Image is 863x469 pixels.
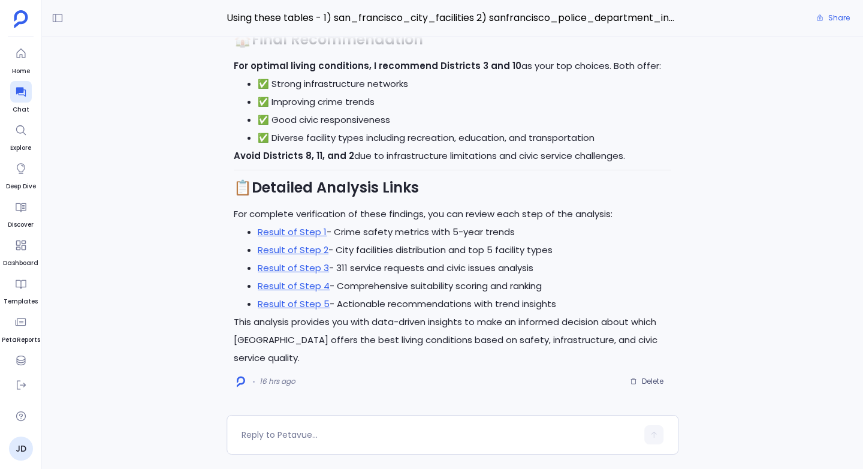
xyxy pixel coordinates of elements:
button: Delete [622,372,671,390]
a: Discover [8,196,34,230]
a: Deep Dive [6,158,36,191]
li: - 311 service requests and civic issues analysis [258,259,671,277]
strong: Detailed Analysis Links [252,178,419,197]
a: Result of Step 3 [258,261,329,274]
a: Result of Step 1 [258,226,327,238]
span: Templates [4,297,38,306]
p: For complete verification of these findings, you can review each step of the analysis: [234,205,671,223]
span: PetaReports [2,335,40,345]
li: ✅ Diverse facility types including recreation, education, and transportation [258,129,671,147]
li: ✅ Improving crime trends [258,93,671,111]
li: - City facilities distribution and top 5 facility types [258,241,671,259]
span: Share [828,13,850,23]
span: Chat [10,105,32,115]
strong: Avoid Districts 8, 11, and 2 [234,149,354,162]
a: Result of Step 2 [258,243,328,256]
span: 16 hrs ago [259,377,295,386]
a: Dashboard [3,235,38,268]
p: as your top choices. Both offer: [234,57,671,75]
h2: 📋 [234,178,671,198]
span: Dashboard [3,258,38,268]
a: Result of Step 5 [258,297,330,310]
a: Chat [10,81,32,115]
span: Deep Dive [6,182,36,191]
span: Home [10,67,32,76]
li: ✅ Strong infrastructure networks [258,75,671,93]
a: JD [9,437,33,461]
a: Data Hub [5,350,36,383]
li: - Crime safety metrics with 5-year trends [258,223,671,241]
a: PetaReports [2,311,40,345]
a: Explore [10,119,32,153]
img: petavue logo [14,10,28,28]
li: - Actionable recommendations with trend insights [258,295,671,313]
li: - Comprehensive suitability scoring and ranking [258,277,671,295]
button: Share [809,10,857,26]
span: Delete [642,377,663,386]
a: Result of Step 4 [258,279,330,292]
a: Home [10,43,32,76]
li: ✅ Good civic responsiveness [258,111,671,129]
span: Discover [8,220,34,230]
p: due to infrastructure limitations and civic service challenges. [234,147,671,165]
a: Templates [4,273,38,306]
p: This analysis provides you with data-driven insights to make an informed decision about which [GE... [234,313,671,367]
span: Using these tables - 1) san_francisco_city_facilities 2) sanfrancisco_police_department_incident_... [227,10,678,26]
img: logo [237,376,245,387]
strong: For optimal living conditions, I recommend Districts 3 and 10 [234,59,521,72]
span: Explore [10,143,32,153]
